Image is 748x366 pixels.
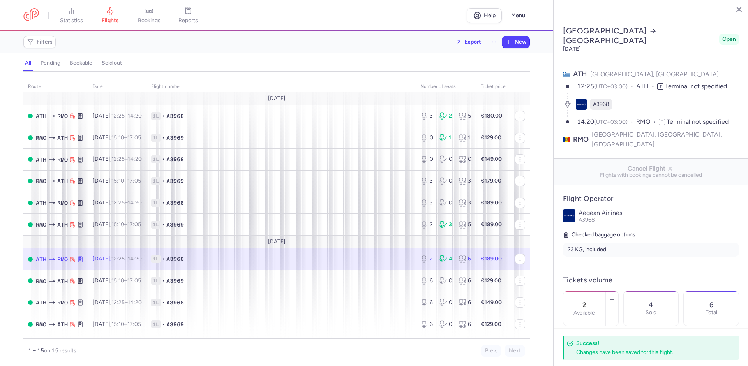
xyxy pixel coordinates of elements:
h4: sold out [102,60,122,67]
li: 23 KG, included [563,243,739,257]
span: RMO [36,220,46,229]
strong: €179.00 [481,178,501,184]
span: ATH [636,82,657,91]
span: RMO [57,155,68,164]
div: 0 [420,134,433,142]
p: 6 [709,301,713,309]
div: 4 [439,255,452,263]
span: New [515,39,526,45]
span: – [111,277,141,284]
time: 12:25 [111,156,125,162]
span: [DATE] [268,95,286,102]
span: – [111,156,142,162]
time: 14:20 [577,118,594,125]
div: 3 [459,199,471,207]
time: 12:25 [111,199,125,206]
div: 5 [459,221,471,229]
span: • [162,255,165,263]
time: 17:05 [127,321,141,327]
span: A3969 [166,320,184,328]
div: 3 [459,177,471,185]
label: Available [573,310,595,316]
time: 14:20 [128,113,142,119]
span: A3968 [593,100,609,108]
span: 1L [151,299,161,306]
time: 15:10 [111,134,124,141]
h4: Success! [576,340,722,347]
h4: Tickets volume [563,276,739,285]
span: ATH [36,199,46,207]
span: (UTC+03:00) [594,119,628,125]
strong: €189.00 [481,221,502,228]
a: bookings [130,7,169,24]
span: RMO [36,134,46,142]
p: Sold [646,310,656,316]
time: 17:05 [127,178,141,184]
span: 1L [151,221,161,229]
span: 1L [151,255,161,263]
div: 0 [439,277,452,285]
span: reports [178,17,198,24]
span: • [162,177,165,185]
span: RMO [57,112,68,120]
strong: €189.00 [481,255,502,262]
span: • [162,134,165,142]
button: Export [451,36,486,48]
span: RMO [36,177,46,185]
span: 1L [151,134,161,142]
h4: bookable [70,60,92,67]
span: A3968 [166,255,184,263]
span: A3969 [166,277,184,285]
time: 15:10 [111,178,124,184]
time: 14:20 [128,199,142,206]
span: Terminal not specified [667,118,729,125]
span: ATH [57,134,68,142]
strong: 1 – 15 [28,347,44,354]
span: • [162,320,165,328]
span: RMO [573,135,589,144]
span: A3968 [166,112,184,120]
span: ATH [36,112,46,120]
p: Aegean Airlines [579,209,739,216]
span: (UTC+03:00) [594,83,628,90]
time: 12:25 [111,255,125,262]
span: A3968 [166,299,184,306]
div: 3 [420,177,433,185]
strong: €149.00 [481,156,502,162]
strong: €129.00 [481,321,501,327]
span: 1L [151,199,161,207]
button: Menu [506,8,530,23]
div: 0 [439,299,452,306]
span: RMO [57,199,68,207]
strong: €189.00 [481,199,502,206]
th: number of seats [416,81,476,93]
span: [DATE], [93,277,141,284]
time: 12:25 [111,299,125,306]
time: [DATE] [563,46,581,52]
span: 1L [151,320,161,328]
time: 14:20 [128,299,142,306]
img: Aegean Airlines logo [563,209,575,222]
span: ATH [57,177,68,185]
strong: €149.00 [481,299,502,306]
span: T [659,119,665,125]
a: Help [467,8,502,23]
span: – [111,178,141,184]
span: 1L [151,112,161,120]
span: 1L [151,277,161,285]
time: 12:25 [111,113,125,119]
span: [DATE], [93,255,142,262]
strong: €129.00 [481,277,501,284]
span: A3968 [579,216,595,223]
time: 14:20 [128,156,142,162]
span: [GEOGRAPHIC_DATA], [GEOGRAPHIC_DATA], [GEOGRAPHIC_DATA] [592,130,739,149]
time: 12:25 [577,83,594,90]
span: Terminal not specified [665,83,727,90]
button: Next [505,345,525,357]
h2: [GEOGRAPHIC_DATA] [GEOGRAPHIC_DATA] [563,26,716,46]
div: 2 [420,221,433,229]
div: 3 [420,112,433,120]
div: 2 [439,112,452,120]
h4: pending [41,60,60,67]
span: – [111,113,142,119]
